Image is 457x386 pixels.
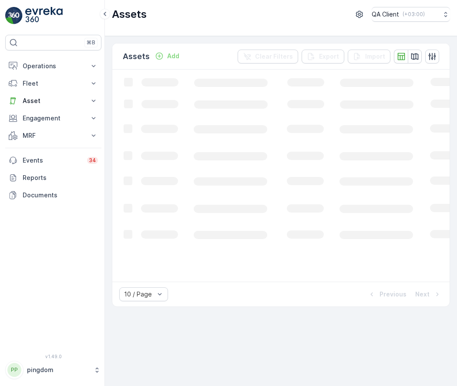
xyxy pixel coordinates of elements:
[23,114,84,123] p: Engagement
[5,361,101,379] button: PPpingdom
[414,289,443,299] button: Next
[23,131,84,140] p: MRF
[7,363,21,377] div: PP
[348,50,390,63] button: Import
[5,354,101,359] span: v 1.49.0
[415,290,430,299] p: Next
[5,57,101,75] button: Operations
[366,289,407,299] button: Previous
[5,186,101,204] a: Documents
[5,92,101,110] button: Asset
[5,110,101,127] button: Engagement
[112,7,147,21] p: Assets
[319,52,339,61] p: Export
[5,75,101,92] button: Fleet
[5,127,101,144] button: MRF
[5,152,101,169] a: Events34
[365,52,385,61] p: Import
[151,51,183,61] button: Add
[89,157,96,164] p: 34
[238,50,298,63] button: Clear Filters
[5,7,23,24] img: logo
[380,290,407,299] p: Previous
[23,62,84,70] p: Operations
[302,50,344,63] button: Export
[372,10,399,19] p: QA Client
[87,39,95,46] p: ⌘B
[403,11,425,18] p: ( +03:00 )
[167,52,179,60] p: Add
[23,191,98,200] p: Documents
[27,366,89,374] p: pingdom
[23,96,84,105] p: Asset
[23,156,82,165] p: Events
[23,173,98,182] p: Reports
[25,7,63,24] img: logo_light-DOdMpM7g.png
[23,79,84,88] p: Fleet
[123,50,150,63] p: Assets
[372,7,450,22] button: QA Client(+03:00)
[255,52,293,61] p: Clear Filters
[5,169,101,186] a: Reports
